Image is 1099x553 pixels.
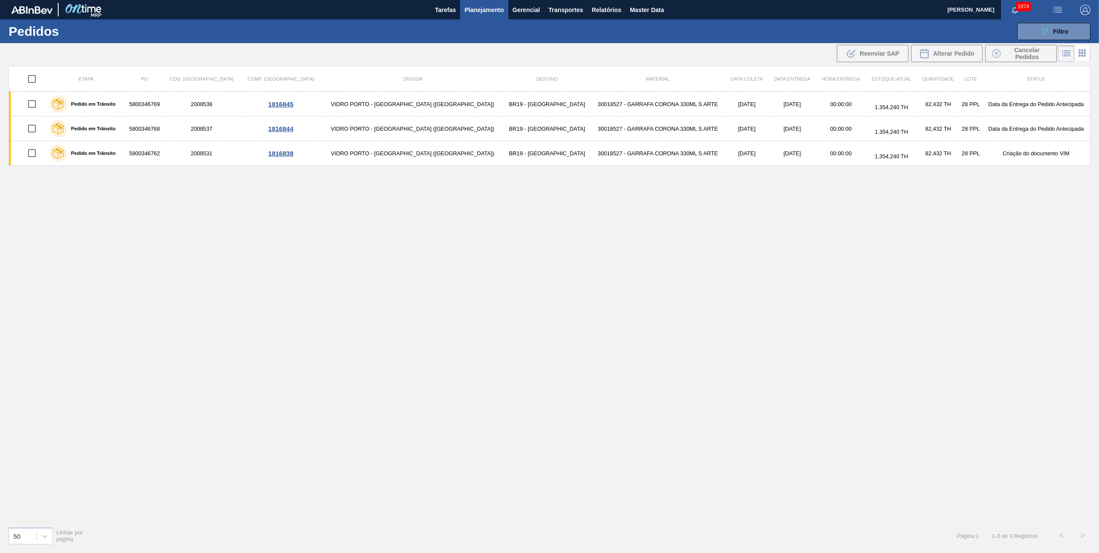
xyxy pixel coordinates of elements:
span: Comp. [GEOGRAPHIC_DATA] [247,76,314,82]
label: Pedido em Trânsito [67,151,116,156]
a: Pedido em Trânsito58003467692008538VIDRO PORTO - [GEOGRAPHIC_DATA] ([GEOGRAPHIC_DATA])BR19 - [GEO... [9,92,1090,116]
span: Destino [536,76,558,82]
span: Hora Entrega [822,76,860,82]
td: 5800346762 [126,141,163,166]
span: Lote [964,76,977,82]
div: 1816845 [241,101,320,108]
div: Cancelar Pedidos em Massa [985,45,1057,62]
a: Pedido em Trânsito58003467682008537VIDRO PORTO - [GEOGRAPHIC_DATA] ([GEOGRAPHIC_DATA])BR19 - [GEO... [9,116,1090,141]
td: 2008537 [163,116,241,141]
span: Etapa [78,76,94,82]
span: 1974 [1016,2,1031,11]
span: 1.354,240 TH [875,153,908,160]
span: Planejamento [464,5,504,15]
td: BR19 - [GEOGRAPHIC_DATA] [504,141,590,166]
span: Quantidade [922,76,954,82]
div: 50 [13,532,21,540]
span: Gerencial [513,5,540,15]
span: Alterar Pedido [933,50,974,57]
label: Pedido em Trânsito [67,126,116,131]
td: VIDRO PORTO - [GEOGRAPHIC_DATA] ([GEOGRAPHIC_DATA]) [321,116,504,141]
td: 30018527 - GARRAFA CORONA 330ML S ARTE [590,141,725,166]
label: Pedido em Trânsito [67,101,116,107]
img: Logout [1080,5,1090,15]
span: 1.354,240 TH [875,129,908,135]
span: Status [1027,76,1045,82]
h1: Pedidos [9,26,143,36]
span: 1.354,240 TH [875,104,908,110]
td: 5800346768 [126,116,163,141]
span: Reenviar SAP [860,50,899,57]
span: Estoque atual [871,76,911,82]
td: 82,432 TH [917,141,959,166]
button: Notificações [1001,4,1029,16]
span: Filtro [1053,28,1068,35]
td: 82,432 TH [917,92,959,116]
button: Filtro [1017,23,1090,40]
div: 1816838 [241,150,320,157]
td: Criação do documento VIM [982,141,1090,166]
span: Master Data [630,5,664,15]
span: Cód. [GEOGRAPHIC_DATA] [170,76,234,82]
td: Data da Entrega do Pedido Antecipada [982,116,1090,141]
td: 00:00:00 [816,92,866,116]
div: Visão em Lista [1058,45,1074,62]
td: 00:00:00 [816,141,866,166]
td: [DATE] [725,92,768,116]
span: Página : 1 [957,533,979,539]
span: Transportes [548,5,583,15]
img: TNhmsLtSVTkK8tSr43FrP2fwEKptu5GPRR3wAAAABJRU5ErkJggg== [11,6,53,14]
button: > [1072,525,1094,547]
td: 30018527 - GARRAFA CORONA 330ML S ARTE [590,116,725,141]
td: VIDRO PORTO - [GEOGRAPHIC_DATA] ([GEOGRAPHIC_DATA]) [321,92,504,116]
td: VIDRO PORTO - [GEOGRAPHIC_DATA] ([GEOGRAPHIC_DATA]) [321,141,504,166]
span: Material [646,76,670,82]
button: < [1051,525,1072,547]
span: Relatórios [592,5,621,15]
div: Visão em Cards [1074,45,1090,62]
td: [DATE] [725,141,768,166]
td: 28 PPL [959,92,982,116]
td: 28 PPL [959,141,982,166]
span: Data entrega [774,76,811,82]
td: 82,432 TH [917,116,959,141]
td: 5800346769 [126,92,163,116]
td: Data da Entrega do Pedido Antecipada [982,92,1090,116]
a: Pedido em Trânsito58003467622008531VIDRO PORTO - [GEOGRAPHIC_DATA] ([GEOGRAPHIC_DATA])BR19 - [GEO... [9,141,1090,166]
div: 1816844 [241,125,320,132]
td: BR19 - [GEOGRAPHIC_DATA] [504,92,590,116]
td: [DATE] [768,92,816,116]
button: Cancelar Pedidos [985,45,1057,62]
span: Linhas por página [56,529,83,542]
img: userActions [1052,5,1063,15]
span: 1 - 3 de 3 Registros [992,533,1038,539]
td: 30018527 - GARRAFA CORONA 330ML S ARTE [590,92,725,116]
span: Data coleta [731,76,763,82]
span: Tarefas [435,5,456,15]
span: Origem [403,76,422,82]
td: 2008531 [163,141,241,166]
div: Reenviar SAP [837,45,908,62]
div: Alterar Pedido [911,45,983,62]
td: [DATE] [725,116,768,141]
td: [DATE] [768,141,816,166]
td: 28 PPL [959,116,982,141]
td: [DATE] [768,116,816,141]
span: PO [141,76,148,82]
td: 2008538 [163,92,241,116]
td: 00:00:00 [816,116,866,141]
span: Cancelar Pedidos [1004,47,1050,60]
td: BR19 - [GEOGRAPHIC_DATA] [504,116,590,141]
